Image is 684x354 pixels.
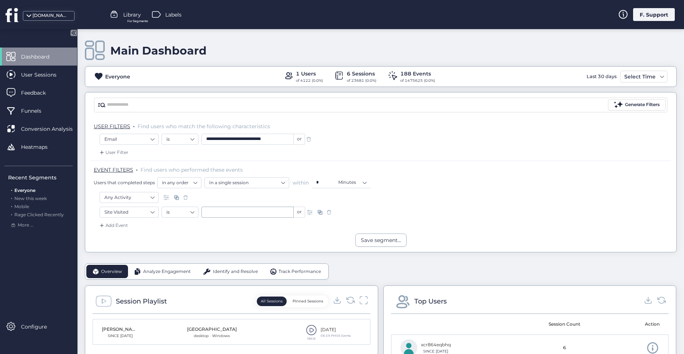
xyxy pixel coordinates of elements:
[143,268,191,275] span: Analyze Engagement
[321,326,351,333] div: [DATE]
[347,78,376,84] div: of 23681 (0.0%)
[563,344,566,351] span: 6
[209,177,284,188] nz-select-item: In a single session
[110,44,207,57] div: Main Dashboard
[294,134,305,145] div: or
[94,123,130,130] span: USER FILTERS
[98,222,128,229] div: Add Event
[141,167,243,173] span: Find users who performed these events
[102,333,139,339] div: SINCE [DATE]
[585,71,618,83] div: Last 30 days
[289,297,327,306] button: Pinned Sessions
[102,326,139,333] div: [PERSON_NAME][EMAIL_ADDRESS][DOMAIN_NAME]
[14,196,47,201] span: New this week
[599,314,669,334] mat-header-cell: Action
[11,210,12,217] span: .
[138,123,270,130] span: Find users who match the following characteristics
[116,296,167,306] div: Session Playlist
[321,333,351,338] div: 06:59 PMㅤ56 Events
[165,11,182,19] span: Labels
[98,149,128,156] div: User Filter
[162,177,197,188] nz-select-item: in any order
[293,179,309,186] span: within
[94,167,133,173] span: EVENT FILTERS
[608,99,666,111] button: Generate Filters
[11,202,12,209] span: .
[11,194,12,201] span: .
[361,236,401,244] div: Save segment...
[530,314,599,334] mat-header-cell: Session Count
[105,73,130,81] div: Everyone
[213,268,258,275] span: Identify and Resolve
[94,179,155,186] span: Users that completed steps
[136,165,138,172] span: .
[400,78,435,84] div: of 1475625 (0.0%)
[166,134,194,145] nz-select-item: is
[294,207,305,218] div: or
[21,323,58,331] span: Configure
[187,326,237,333] div: [GEOGRAPHIC_DATA]
[421,341,451,348] div: xcr864eqbhq
[257,297,287,306] button: All Sessions
[104,134,154,145] nz-select-item: Email
[279,268,321,275] span: Track Performance
[625,101,660,108] div: Generate Filters
[104,192,154,203] nz-select-item: Any Activity
[14,187,35,193] span: Everyone
[101,268,122,275] span: Overview
[633,8,675,21] div: F. Support
[21,71,68,79] span: User Sessions
[347,70,376,78] div: 6 Sessions
[306,337,317,340] div: 104:14
[166,207,194,218] nz-select-item: is
[21,125,84,133] span: Conversion Analysis
[296,78,323,84] div: of 4122 (0.0%)
[14,212,64,217] span: Rage Clicked Recently
[21,107,52,115] span: Funnels
[21,53,61,61] span: Dashboard
[296,70,323,78] div: 1 Users
[123,11,141,19] span: Library
[622,72,657,81] div: Select Time
[32,12,69,19] div: [DOMAIN_NAME]
[338,177,366,188] nz-select-item: Minutes
[400,70,435,78] div: 188 Events
[11,186,12,193] span: .
[414,296,447,306] div: Top Users
[104,207,154,218] nz-select-item: Site Visited
[127,19,148,24] span: For Segments
[187,333,237,339] div: desktop · Windows
[21,89,57,97] span: Feedback
[18,222,34,229] span: More ...
[21,143,59,151] span: Heatmaps
[14,204,29,209] span: Mobile
[8,174,73,182] div: Recent Segments
[133,122,135,129] span: .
